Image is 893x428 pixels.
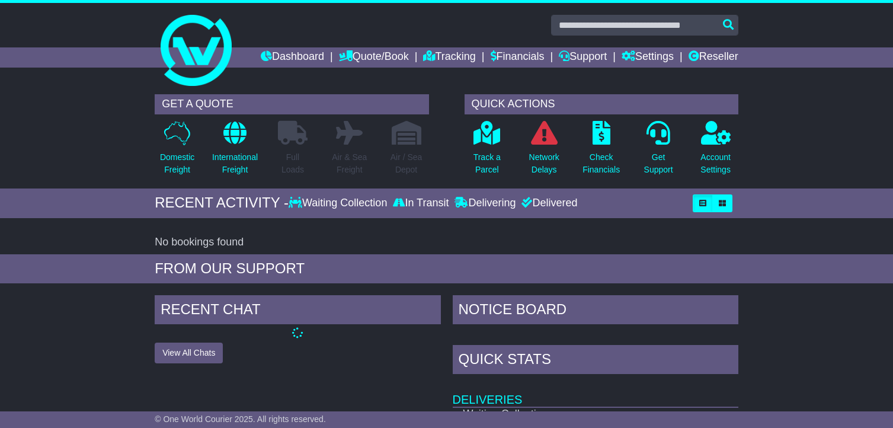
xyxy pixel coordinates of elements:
div: Delivered [518,197,577,210]
div: GET A QUOTE [155,94,428,114]
div: Delivering [452,197,518,210]
button: View All Chats [155,343,223,363]
div: QUICK ACTIONS [465,94,738,114]
div: Waiting Collection [289,197,390,210]
a: Track aParcel [473,120,501,183]
a: Financials [491,47,545,68]
td: Deliveries [453,377,738,407]
a: Settings [622,47,674,68]
p: Air / Sea Depot [391,151,423,176]
a: AccountSettings [700,120,731,183]
a: DomesticFreight [159,120,195,183]
a: Quote/Book [339,47,409,68]
p: Get Support [644,151,673,176]
a: Support [559,47,607,68]
p: Account Settings [700,151,731,176]
p: Check Financials [582,151,620,176]
td: Waiting Collection [453,407,697,421]
p: International Freight [212,151,258,176]
div: FROM OUR SUPPORT [155,260,738,277]
p: Full Loads [278,151,308,176]
a: Reseller [689,47,738,68]
a: InternationalFreight [212,120,258,183]
p: Track a Parcel [473,151,501,176]
div: RECENT CHAT [155,295,440,327]
div: No bookings found [155,236,738,249]
p: Air & Sea Freight [332,151,367,176]
a: Dashboard [261,47,324,68]
span: © One World Courier 2025. All rights reserved. [155,414,326,424]
p: Network Delays [529,151,559,176]
div: Quick Stats [453,345,738,377]
div: RECENT ACTIVITY - [155,194,289,212]
div: In Transit [390,197,452,210]
a: Tracking [423,47,475,68]
p: Domestic Freight [160,151,194,176]
div: NOTICE BOARD [453,295,738,327]
a: NetworkDelays [529,120,560,183]
a: CheckFinancials [582,120,620,183]
a: GetSupport [644,120,674,183]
